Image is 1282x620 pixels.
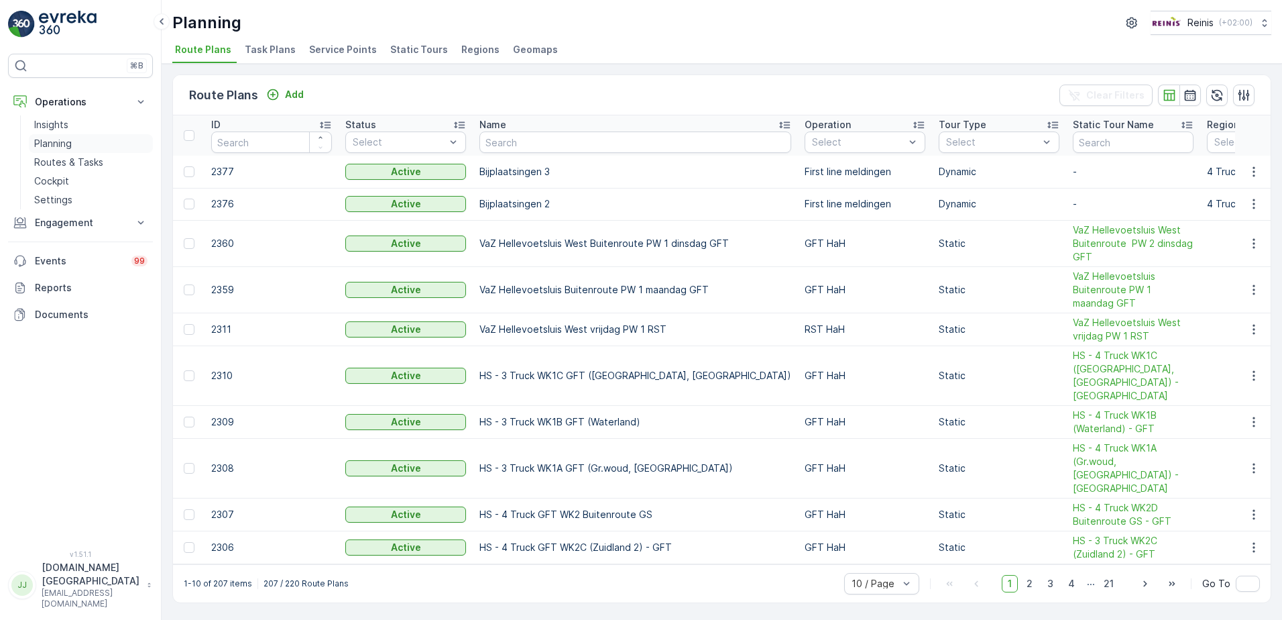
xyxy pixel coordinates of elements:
a: HS - 4 Truck WK1C (Maaswijk West, Waterland) - GFT [1073,349,1193,403]
button: Reinis(+02:00) [1151,11,1271,35]
p: 2360 [211,237,332,250]
p: Active [391,462,421,475]
p: - [1073,197,1193,211]
p: Engagement [35,216,126,229]
p: Static [939,508,1059,521]
p: Documents [35,308,148,321]
p: Events [35,254,123,268]
div: Toggle Row Selected [184,166,194,177]
input: Search [1073,132,1193,153]
p: Routes & Tasks [34,156,103,169]
span: 3 [1041,575,1059,592]
p: 1-10 of 207 items [184,578,252,589]
p: HS - 3 Truck WK1A GFT (Gr.woud, [GEOGRAPHIC_DATA]) [479,462,791,475]
button: Active [345,164,466,180]
p: Static [939,462,1059,475]
span: Static Tours [390,43,448,56]
a: VaZ Hellevoetsluis West vrijdag PW 1 RST [1073,316,1193,343]
img: logo [8,11,35,38]
p: GFT HaH [805,237,925,250]
div: Toggle Row Selected [184,463,194,474]
p: Select [812,136,905,149]
input: Search [211,132,332,153]
p: GFT HaH [805,283,925,297]
div: Toggle Row Selected [184,238,194,249]
div: Toggle Row Selected [184,542,194,553]
button: Operations [8,89,153,115]
p: 2376 [211,197,332,211]
p: ID [211,118,221,132]
button: Active [345,321,466,338]
div: Toggle Row Selected [184,285,194,295]
span: Go To [1202,577,1230,590]
p: Active [391,508,421,521]
img: logo_light-DOdMpM7g.png [39,11,97,38]
p: Dynamic [939,165,1059,178]
p: Static Tour Name [1073,118,1154,132]
a: VaZ Hellevoetsluis West Buitenroute PW 2 dinsdag GFT [1073,223,1193,264]
p: First line meldingen [805,197,925,211]
span: HS - 4 Truck WK1C ([GEOGRAPHIC_DATA], [GEOGRAPHIC_DATA]) - [GEOGRAPHIC_DATA] [1073,349,1193,403]
button: Active [345,282,466,298]
p: Planning [34,137,72,150]
span: HS - 3 Truck WK2C (Zuidland 2) - GFT [1073,534,1193,561]
span: HS - 4 Truck WK1A (Gr.woud, [GEOGRAPHIC_DATA]) - [GEOGRAPHIC_DATA] [1073,442,1193,495]
button: Active [345,539,466,556]
span: Regions [461,43,500,56]
div: Toggle Row Selected [184,370,194,381]
p: Static [939,369,1059,382]
p: GFT HaH [805,508,925,521]
p: Active [391,165,421,178]
p: 2307 [211,508,332,521]
p: ⌘B [130,60,143,71]
p: ... [1087,575,1095,592]
p: Route Plans [189,86,258,105]
span: 2 [1021,575,1039,592]
a: Reports [8,274,153,301]
div: Toggle Row Selected [184,199,194,209]
span: Task Plans [245,43,296,56]
p: GFT HaH [805,541,925,554]
p: Reinis [1187,16,1214,30]
p: Bijplaatsingen 2 [479,197,791,211]
button: Active [345,368,466,384]
button: Active [345,507,466,523]
div: Toggle Row Selected [184,417,194,427]
p: 2306 [211,541,332,554]
span: VaZ Hellevoetsluis Buitenroute PW 1 maandag GFT [1073,270,1193,310]
p: 2309 [211,415,332,429]
p: Static [939,415,1059,429]
p: Static [939,323,1059,336]
p: HS - 4 Truck GFT WK2C (Zuidland 2) - GFT [479,541,791,554]
p: 2310 [211,369,332,382]
p: Dynamic [939,197,1059,211]
button: Add [261,87,309,103]
span: Service Points [309,43,377,56]
p: Cockpit [34,174,69,188]
p: Status [345,118,376,132]
p: VaZ Hellevoetsluis Buitenroute PW 1 maandag GFT [479,283,791,297]
p: Active [391,283,421,297]
button: Active [345,414,466,430]
p: GFT HaH [805,369,925,382]
a: Planning [29,134,153,153]
div: Toggle Row Selected [184,509,194,520]
p: Bijplaatsingen 3 [479,165,791,178]
a: Documents [8,301,153,328]
a: Cockpit [29,172,153,191]
p: GFT HaH [805,462,925,475]
p: Active [391,541,421,554]
p: VaZ Hellevoetsluis West Buitenroute PW 1 dinsdag GFT [479,237,791,250]
p: RST HaH [805,323,925,336]
p: Operations [35,95,126,109]
a: Insights [29,115,153,134]
p: 2311 [211,323,332,336]
span: 1 [1002,575,1018,592]
p: Static [939,237,1059,250]
p: VaZ Hellevoetsluis West vrijdag PW 1 RST [479,323,791,336]
span: Route Plans [175,43,231,56]
p: Operation [805,118,851,132]
p: 2359 [211,283,332,297]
